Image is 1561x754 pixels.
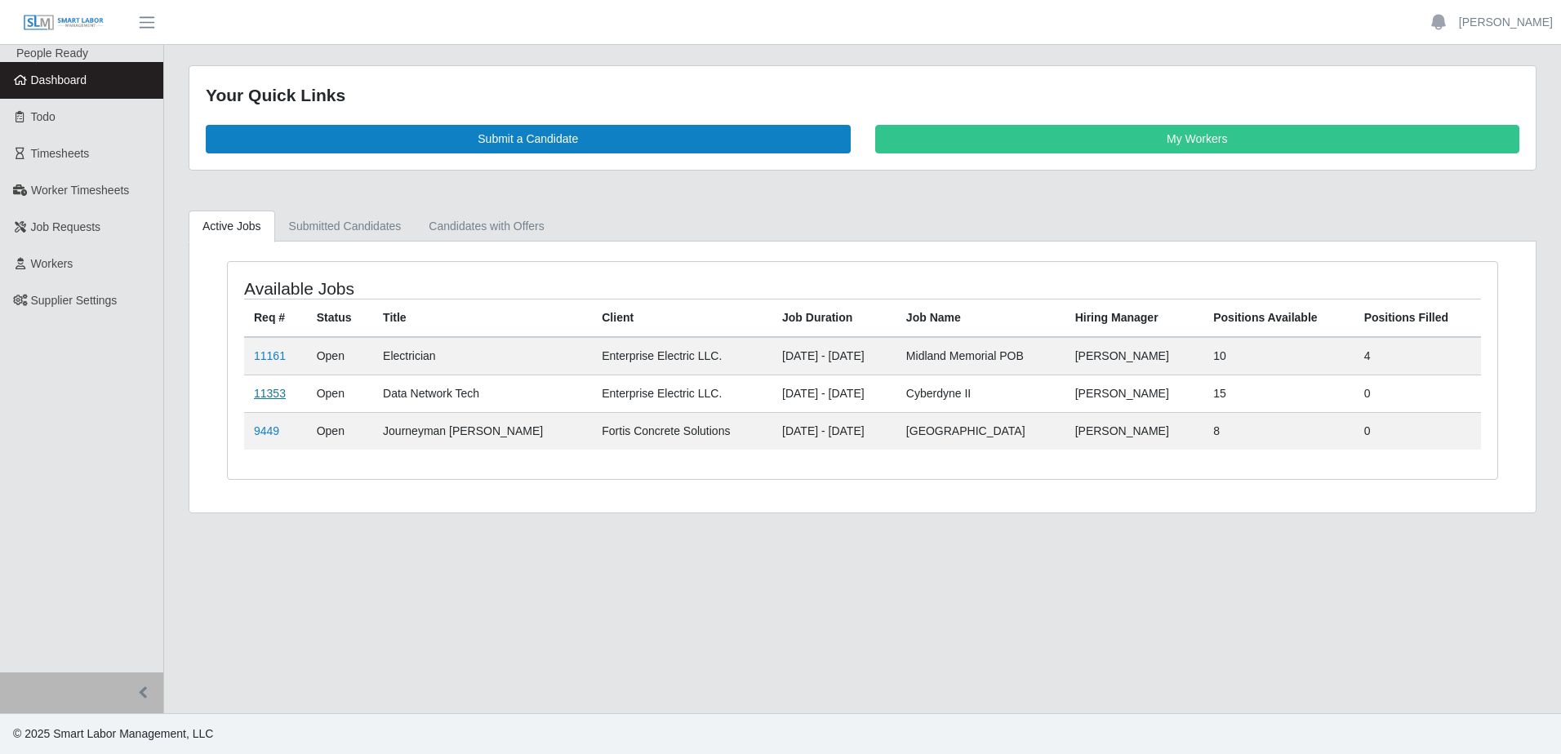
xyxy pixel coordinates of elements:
[31,294,118,307] span: Supplier Settings
[592,412,772,450] td: Fortis Concrete Solutions
[244,299,307,337] th: Req #
[415,211,558,242] a: Candidates with Offers
[592,337,772,375] td: Enterprise Electric LLC.
[13,727,213,740] span: © 2025 Smart Labor Management, LLC
[31,184,129,197] span: Worker Timesheets
[275,211,416,242] a: Submitted Candidates
[896,299,1065,337] th: Job Name
[875,125,1520,153] a: My Workers
[1203,375,1354,412] td: 15
[1203,412,1354,450] td: 8
[896,337,1065,375] td: Midland Memorial POB
[307,299,373,337] th: Status
[31,147,90,160] span: Timesheets
[1354,299,1481,337] th: Positions Filled
[373,412,592,450] td: Journeyman [PERSON_NAME]
[896,412,1065,450] td: [GEOGRAPHIC_DATA]
[772,375,896,412] td: [DATE] - [DATE]
[1203,337,1354,375] td: 10
[31,73,87,86] span: Dashboard
[373,337,592,375] td: Electrician
[254,424,279,437] a: 9449
[206,82,1519,109] div: Your Quick Links
[189,211,275,242] a: Active Jobs
[31,257,73,270] span: Workers
[592,375,772,412] td: Enterprise Electric LLC.
[896,375,1065,412] td: Cyberdyne II
[307,412,373,450] td: Open
[1203,299,1354,337] th: Positions Available
[244,278,745,299] h4: Available Jobs
[1354,375,1481,412] td: 0
[307,375,373,412] td: Open
[373,299,592,337] th: Title
[206,125,851,153] a: Submit a Candidate
[1354,412,1481,450] td: 0
[772,299,896,337] th: Job Duration
[1354,337,1481,375] td: 4
[31,220,101,233] span: Job Requests
[16,47,88,60] span: People Ready
[31,110,56,123] span: Todo
[772,337,896,375] td: [DATE] - [DATE]
[1065,337,1204,375] td: [PERSON_NAME]
[254,387,286,400] a: 11353
[1065,299,1204,337] th: Hiring Manager
[592,299,772,337] th: Client
[307,337,373,375] td: Open
[1065,375,1204,412] td: [PERSON_NAME]
[373,375,592,412] td: Data Network Tech
[772,412,896,450] td: [DATE] - [DATE]
[1065,412,1204,450] td: [PERSON_NAME]
[254,349,286,362] a: 11161
[23,14,105,32] img: SLM Logo
[1459,14,1553,31] a: [PERSON_NAME]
